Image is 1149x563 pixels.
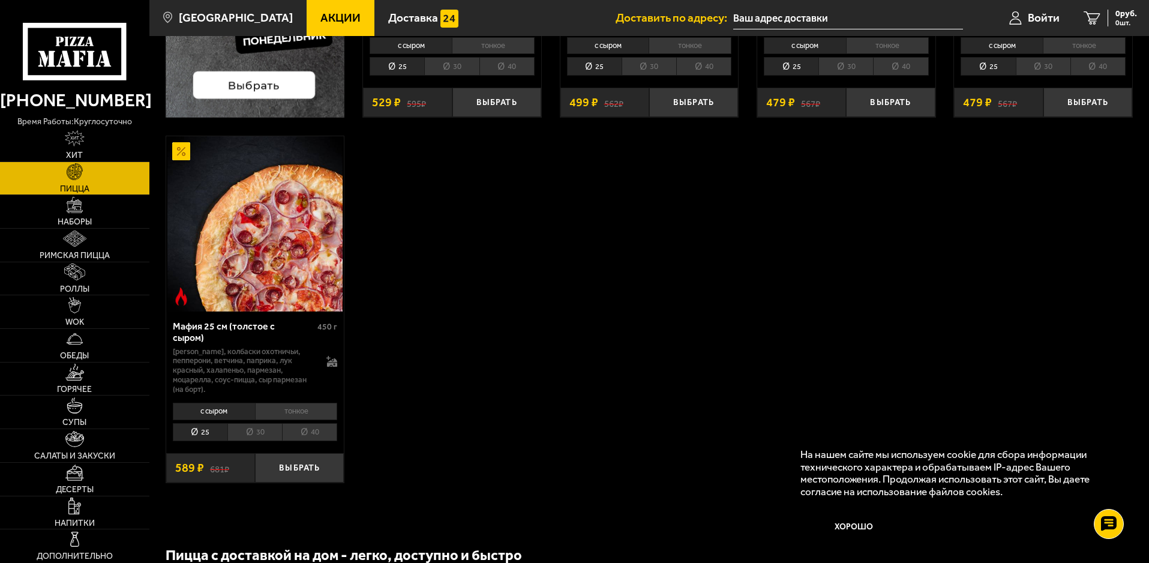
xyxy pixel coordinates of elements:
span: Римская пицца [40,251,110,260]
li: 40 [676,57,731,76]
li: 25 [961,57,1015,76]
button: Хорошо [800,510,908,546]
li: с сыром [567,37,649,54]
span: 0 руб. [1115,10,1137,18]
a: АкционныйОстрое блюдоМафия 25 см (толстое с сыром) [166,136,344,312]
span: Войти [1028,12,1060,23]
li: 25 [764,57,818,76]
s: 681 ₽ [210,462,229,474]
li: тонкое [452,37,535,54]
span: Напитки [55,519,95,528]
span: 479 ₽ [766,97,795,109]
li: с сыром [370,37,452,54]
li: 40 [873,57,928,76]
img: Мафия 25 см (толстое с сыром) [167,136,343,312]
li: 30 [622,57,676,76]
button: Выбрать [846,88,935,117]
li: с сыром [961,37,1043,54]
li: 30 [227,423,282,442]
li: тонкое [846,37,929,54]
li: с сыром [764,37,846,54]
span: Горячее [57,385,92,394]
li: 40 [282,423,337,442]
span: WOK [65,318,84,327]
span: 479 ₽ [963,97,992,109]
span: Пицца [60,185,89,193]
button: Выбрать [1043,88,1132,117]
span: 499 ₽ [569,97,598,109]
li: 30 [818,57,873,76]
span: Доставка [388,12,438,23]
img: 15daf4d41897b9f0e9f617042186c801.svg [440,10,458,28]
span: Акции [320,12,361,23]
img: Острое блюдо [172,288,190,306]
span: Роллы [60,285,89,294]
span: Обеды [60,352,89,360]
button: Выбрать [452,88,541,117]
li: 25 [370,57,424,76]
span: 589 ₽ [175,462,204,474]
span: 529 ₽ [372,97,401,109]
span: Доставить по адресу: [616,12,733,23]
s: 595 ₽ [407,97,426,109]
span: Супы [62,418,86,427]
button: Выбрать [255,453,344,483]
li: тонкое [649,37,731,54]
li: 30 [424,57,479,76]
span: Хит [66,151,83,160]
div: Мафия 25 см (толстое с сыром) [173,321,315,343]
span: Десерты [56,486,94,494]
p: На нашем сайте мы используем cookie для сбора информации технического характера и обрабатываем IP... [800,448,1114,498]
span: 0 шт. [1115,19,1137,26]
span: Салаты и закуски [34,452,115,460]
li: 40 [479,57,535,76]
input: Ваш адрес доставки [733,7,963,29]
span: Наборы [58,218,92,226]
span: Дополнительно [37,552,113,561]
s: 567 ₽ [801,97,820,109]
button: Выбрать [649,88,738,117]
span: [GEOGRAPHIC_DATA] [179,12,293,23]
li: тонкое [255,403,338,420]
p: [PERSON_NAME], колбаски охотничьи, пепперони, ветчина, паприка, лук красный, халапеньо, пармезан,... [173,347,315,395]
li: 25 [567,57,622,76]
img: Акционный [172,142,190,160]
li: с сыром [173,403,255,420]
li: 40 [1070,57,1126,76]
li: тонкое [1043,37,1126,54]
s: 567 ₽ [998,97,1017,109]
s: 562 ₽ [604,97,623,109]
li: 25 [173,423,227,442]
span: 450 г [317,322,337,332]
li: 30 [1016,57,1070,76]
